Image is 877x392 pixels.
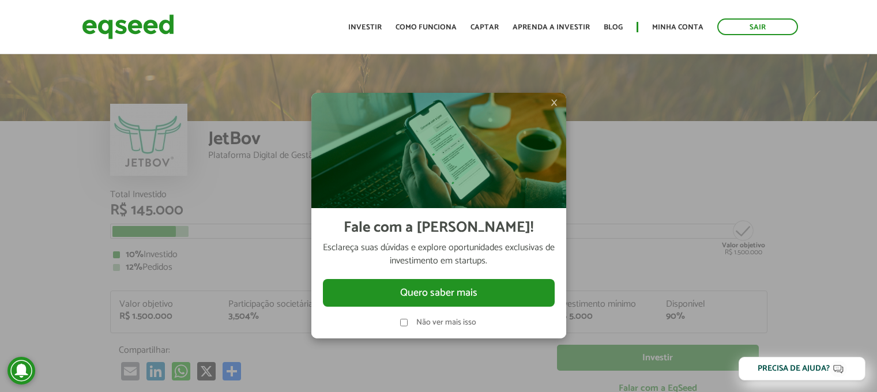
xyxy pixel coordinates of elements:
[344,220,533,236] h2: Fale com a [PERSON_NAME]!
[513,24,590,31] a: Aprenda a investir
[717,18,798,35] a: Sair
[551,96,558,110] span: ×
[416,319,477,327] label: Não ver mais isso
[323,279,555,307] button: Quero saber mais
[348,24,382,31] a: Investir
[82,12,174,42] img: EqSeed
[471,24,499,31] a: Captar
[396,24,457,31] a: Como funciona
[311,93,566,208] img: Imagem celular
[323,242,555,267] p: Esclareça suas dúvidas e explore oportunidades exclusivas de investimento em startups.
[652,24,703,31] a: Minha conta
[604,24,623,31] a: Blog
